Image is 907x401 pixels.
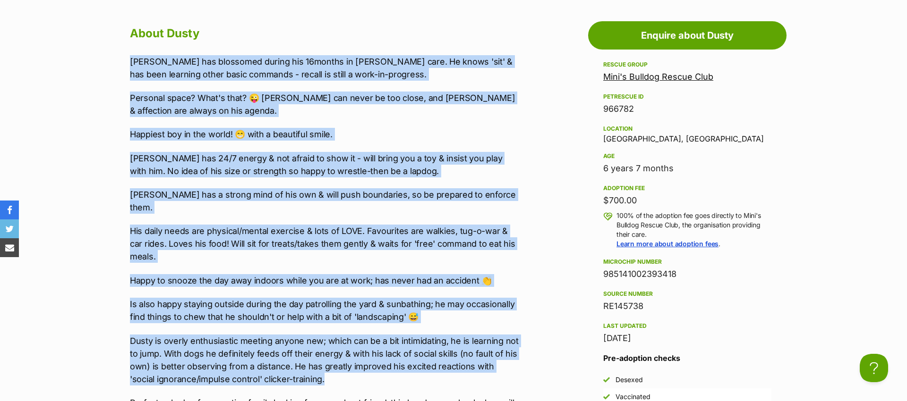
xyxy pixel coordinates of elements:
div: Microchip number [603,258,771,266]
div: Desexed [616,375,643,384]
div: 6 years 7 months [603,162,771,175]
p: [PERSON_NAME] has a strong mind of his own & will push boundaries, so be prepared to enforce them. [130,188,520,214]
p: Happiest boy in the world! 😁 with a beautiful smile. [130,128,520,141]
p: [PERSON_NAME] has blossomed during his 16months in [PERSON_NAME] care. He knows 'sit' & has been ... [130,55,520,81]
p: Personal space? What's that? 😜 [PERSON_NAME] can never be too close, and [PERSON_NAME] & affectio... [130,92,520,117]
div: Age [603,152,771,160]
p: [PERSON_NAME] has 24/7 energy & not afraid to show it - will bring you a toy & insist you play wi... [130,152,520,177]
p: Dusty is overly enthusiastic meeting anyone new; which can be a bit intimidating, he is learning ... [130,334,520,385]
p: Happy to snooze the day away indoors while you are at work; has never had an accident 👏 [130,274,520,287]
div: RE145738 [603,300,771,313]
div: Last updated [603,322,771,330]
div: $700.00 [603,194,771,207]
p: 100% of the adoption fee goes directly to Mini's Bulldog Rescue Club, the organisation providing ... [616,211,771,249]
p: Is also happy staying outside during the day patrolling the yard & sunbathing; he may occasionall... [130,298,520,323]
div: [DATE] [603,332,771,345]
h2: About Dusty [130,23,520,44]
div: Location [603,125,771,133]
div: Rescue group [603,61,771,68]
div: [GEOGRAPHIC_DATA], [GEOGRAPHIC_DATA] [603,123,771,143]
img: Yes [603,393,610,400]
div: Source number [603,290,771,298]
a: Mini's Bulldog Rescue Club [603,72,713,82]
div: 966782 [603,102,771,116]
p: His daily needs are physical/mental exercise & lots of LOVE. Favourites are walkies, tug-o-war & ... [130,225,520,263]
div: Adoption fee [603,184,771,192]
iframe: Help Scout Beacon - Open [860,354,888,382]
h3: Pre-adoption checks [603,352,771,364]
img: Yes [603,376,610,383]
div: PetRescue ID [603,93,771,100]
a: Enquire about Dusty [588,21,787,50]
div: 985141002393418 [603,267,771,281]
a: Learn more about adoption fees [616,240,719,248]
